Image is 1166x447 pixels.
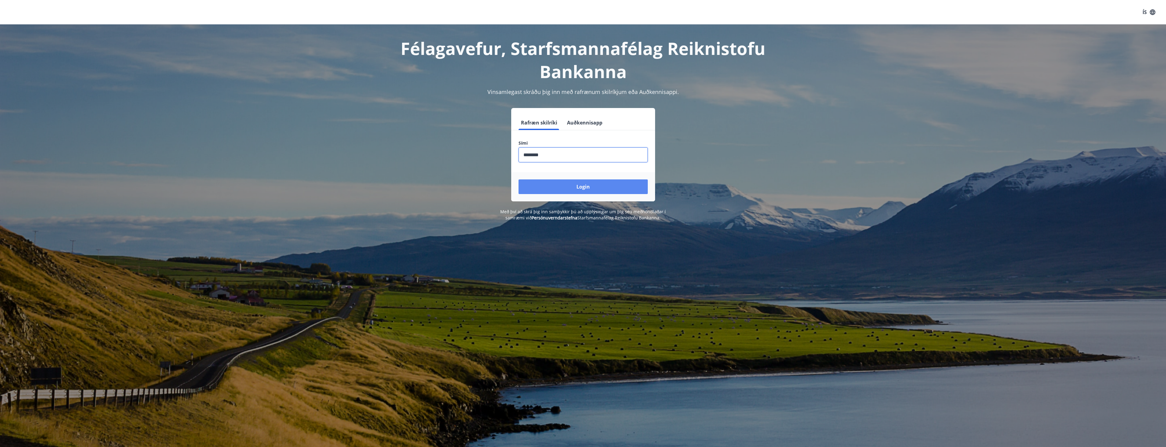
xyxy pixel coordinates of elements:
h1: Félagavefur, Starfsmannafélag Reiknistofu Bankanna [371,37,795,83]
button: Login [519,179,648,194]
span: Vinsamlegast skráðu þig inn með rafrænum skilríkjum eða Auðkennisappi. [487,88,679,96]
button: Auðkennisapp [565,115,605,130]
label: Sími [519,140,648,146]
a: Persónuverndarstefna [532,215,577,221]
span: Með því að skrá þig inn samþykkir þú að upplýsingar um þig séu meðhöndlaðar í samræmi við Starfsm... [500,209,666,221]
button: ÍS [1139,7,1159,18]
button: Rafræn skilríki [519,115,560,130]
